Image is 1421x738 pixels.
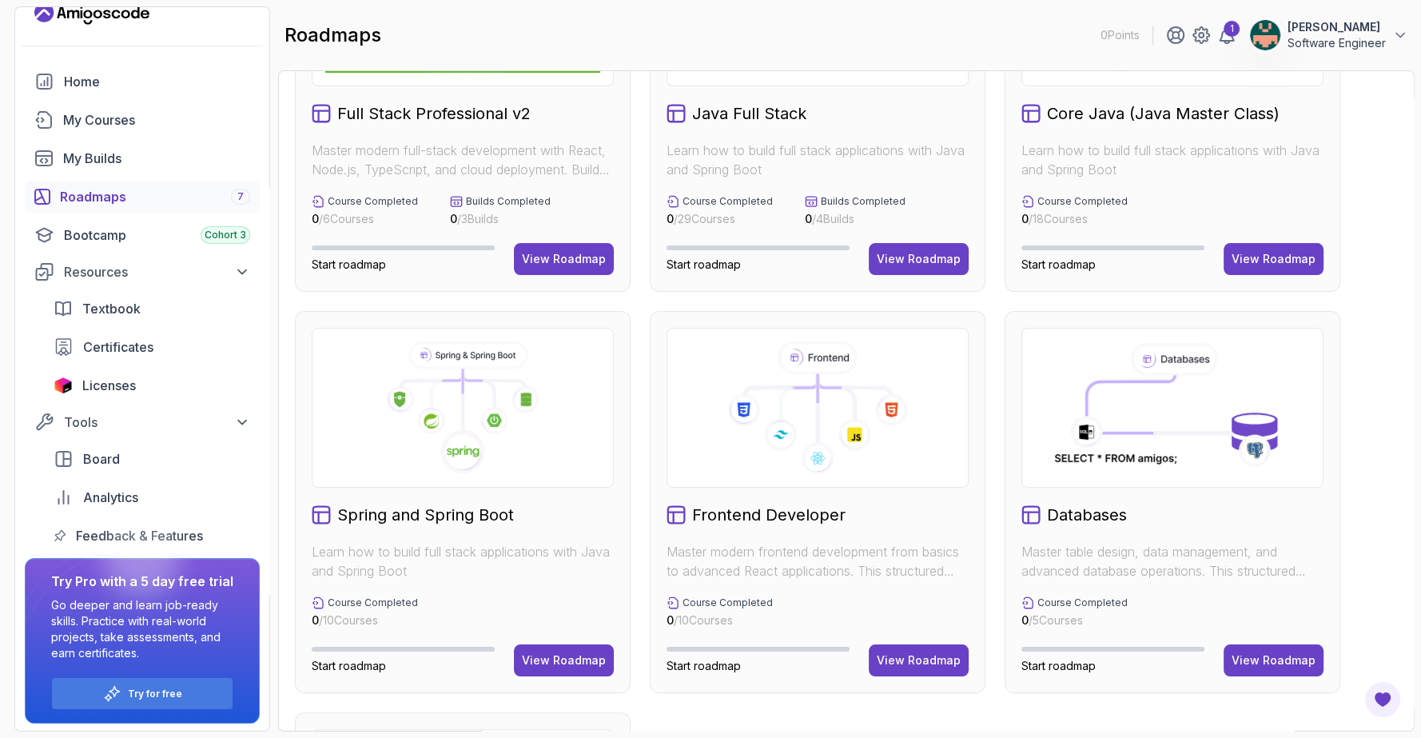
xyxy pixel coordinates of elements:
span: Start roadmap [1021,659,1096,672]
div: View Roadmap [877,251,961,267]
img: user profile image [1250,20,1280,50]
a: certificates [44,331,260,363]
p: Master modern frontend development from basics to advanced React applications. This structured le... [667,542,969,580]
p: / 29 Courses [667,211,773,227]
p: / 18 Courses [1021,211,1128,227]
span: 0 [1021,613,1029,627]
h2: Full Stack Professional v2 [337,102,531,125]
p: Course Completed [1037,195,1128,208]
button: View Roadmap [869,644,969,676]
div: 1 [1224,21,1240,37]
div: Roadmaps [60,187,250,206]
p: Builds Completed [821,195,906,208]
div: View Roadmap [522,251,606,267]
a: licenses [44,369,260,401]
a: board [44,443,260,475]
p: Go deeper and learn job-ready skills. Practice with real-world projects, take assessments, and ea... [51,597,233,661]
span: Start roadmap [312,257,386,271]
p: Course Completed [683,195,773,208]
div: My Courses [63,110,250,130]
h2: Java Full Stack [692,102,806,125]
span: 0 [805,212,812,225]
p: / 10 Courses [667,612,773,628]
span: Start roadmap [1021,257,1096,271]
span: Textbook [82,299,141,318]
span: 0 [312,212,319,225]
a: feedback [44,520,260,552]
span: 0 [667,212,674,225]
p: Builds Completed [466,195,551,208]
span: Start roadmap [667,659,741,672]
div: View Roadmap [877,652,961,668]
div: Home [64,72,250,91]
button: Tools [25,408,260,437]
p: [PERSON_NAME] [1288,19,1386,35]
div: View Roadmap [522,652,606,668]
div: My Builds [63,149,250,168]
div: Resources [64,262,250,281]
p: Learn how to build full stack applications with Java and Spring Boot [1021,141,1323,179]
p: / 6 Courses [312,211,418,227]
span: Board [83,449,120,469]
span: Cohort 3 [205,229,246,241]
button: View Roadmap [514,644,614,676]
span: 7 [237,190,244,203]
div: Bootcamp [64,225,250,245]
div: View Roadmap [1232,251,1316,267]
div: Tools [64,413,250,432]
a: 1 [1217,26,1236,45]
h2: Databases [1047,504,1127,526]
p: Course Completed [683,596,773,609]
a: builds [25,142,260,174]
p: Course Completed [1037,596,1128,609]
button: View Roadmap [1224,644,1323,676]
p: Master table design, data management, and advanced database operations. This structured learning ... [1021,542,1323,580]
p: / 5 Courses [1021,612,1128,628]
span: 0 [1021,212,1029,225]
a: home [25,66,260,98]
span: Start roadmap [667,257,741,271]
button: View Roadmap [1224,243,1323,275]
p: 0 Points [1101,27,1140,43]
h2: Core Java (Java Master Class) [1047,102,1280,125]
a: bootcamp [25,219,260,251]
div: View Roadmap [1232,652,1316,668]
p: Learn how to build full stack applications with Java and Spring Boot [667,141,969,179]
button: Resources [25,257,260,286]
p: / 3 Builds [450,211,551,227]
p: / 4 Builds [805,211,906,227]
button: View Roadmap [869,243,969,275]
img: jetbrains icon [54,377,73,393]
span: Analytics [83,488,138,507]
a: courses [25,104,260,136]
h2: roadmaps [285,22,381,48]
span: Feedback & Features [76,526,203,545]
span: Certificates [83,337,153,357]
p: Software Engineer [1288,35,1386,51]
a: Landing page [34,1,149,26]
span: Licenses [82,376,136,395]
a: Try for free [128,688,182,700]
p: Course Completed [328,195,418,208]
button: View Roadmap [514,243,614,275]
span: Start roadmap [312,659,386,672]
h2: Spring and Spring Boot [337,504,514,526]
span: 0 [450,212,457,225]
p: Course Completed [328,596,418,609]
span: 0 [312,613,319,627]
p: Learn how to build full stack applications with Java and Spring Boot [312,542,614,580]
a: textbook [44,293,260,325]
button: Open Feedback Button [1363,680,1402,719]
button: Try for free [51,677,233,710]
p: Master modern full-stack development with React, Node.js, TypeScript, and cloud deployment. Build... [312,141,614,179]
h2: Frontend Developer [692,504,846,526]
button: user profile image[PERSON_NAME]Software Engineer [1249,19,1408,51]
span: 0 [667,613,674,627]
